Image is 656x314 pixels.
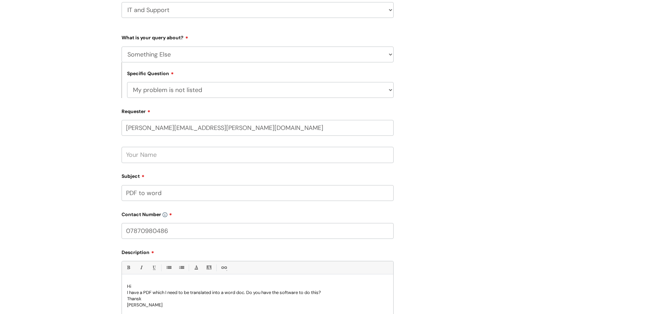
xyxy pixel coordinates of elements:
[177,263,186,272] a: 1. Ordered List (Ctrl-Shift-8)
[192,263,200,272] a: Font Color
[164,263,173,272] a: • Unordered List (Ctrl-Shift-7)
[137,263,145,272] a: Italic (Ctrl-I)
[122,120,394,136] input: Email
[122,209,394,217] label: Contact Number
[149,263,158,272] a: Underline(Ctrl-U)
[122,247,394,255] label: Description
[205,263,213,272] a: Back Color
[127,290,388,296] p: I have a PDF which I need to be translated into a word doc. Do you have the software to do this?
[127,296,388,302] p: Thansk
[122,106,394,114] label: Requester
[122,32,394,41] label: What is your query about?
[122,147,394,163] input: Your Name
[127,70,174,77] label: Specific Question
[127,302,388,308] p: [PERSON_NAME]
[124,263,133,272] a: Bold (Ctrl-B)
[127,283,388,290] p: Hi
[163,212,167,217] img: info-icon.svg
[219,263,228,272] a: Link
[122,171,394,179] label: Subject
